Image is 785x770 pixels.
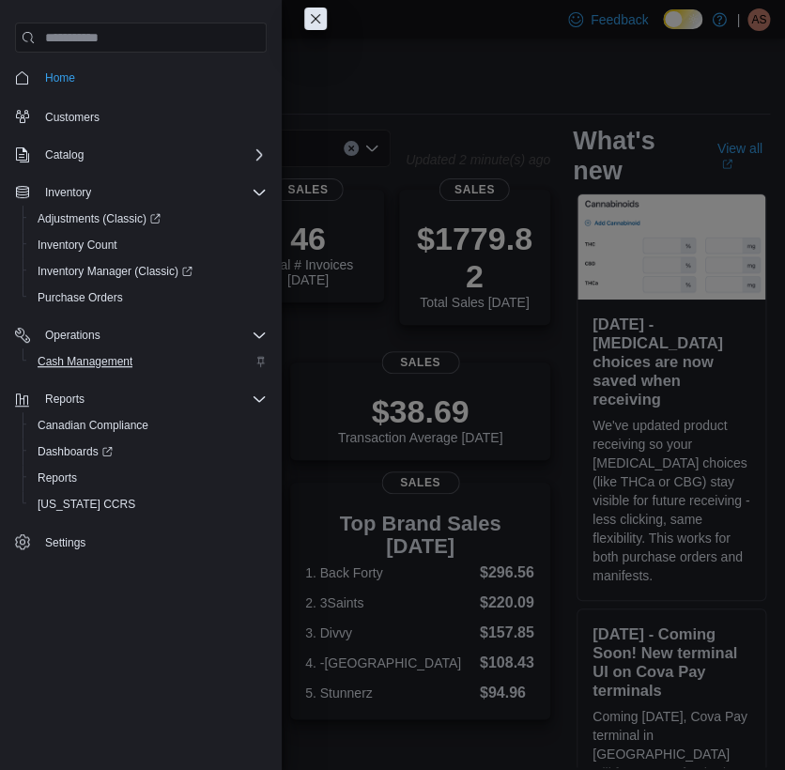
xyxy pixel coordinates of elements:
[30,208,168,230] a: Adjustments (Classic)
[23,232,274,258] button: Inventory Count
[38,67,83,89] a: Home
[23,412,274,439] button: Canadian Compliance
[38,106,107,129] a: Customers
[38,144,267,166] span: Catalog
[38,531,93,554] a: Settings
[38,104,267,128] span: Customers
[30,467,85,489] a: Reports
[8,179,274,206] button: Inventory
[23,491,274,517] button: [US_STATE] CCRS
[23,206,274,232] a: Adjustments (Classic)
[38,444,113,459] span: Dashboards
[38,144,91,166] button: Catalog
[304,8,327,30] button: Close this dialog
[38,238,117,253] span: Inventory Count
[30,350,140,373] a: Cash Management
[45,70,75,85] span: Home
[30,440,267,463] span: Dashboards
[30,493,267,516] span: Washington CCRS
[8,142,274,168] button: Catalog
[38,324,108,346] button: Operations
[30,234,267,256] span: Inventory Count
[38,181,267,204] span: Inventory
[38,497,135,512] span: [US_STATE] CCRS
[38,354,132,369] span: Cash Management
[30,260,200,283] a: Inventory Manager (Classic)
[23,465,274,491] button: Reports
[30,414,267,437] span: Canadian Compliance
[23,285,274,311] button: Purchase Orders
[8,322,274,348] button: Operations
[8,64,274,91] button: Home
[30,208,267,230] span: Adjustments (Classic)
[45,147,84,162] span: Catalog
[30,286,267,309] span: Purchase Orders
[38,324,267,346] span: Operations
[8,529,274,556] button: Settings
[45,185,91,200] span: Inventory
[45,110,100,125] span: Customers
[30,467,267,489] span: Reports
[38,470,77,485] span: Reports
[23,258,274,285] a: Inventory Manager (Classic)
[38,264,192,279] span: Inventory Manager (Classic)
[30,414,156,437] a: Canadian Compliance
[38,66,267,89] span: Home
[38,388,267,410] span: Reports
[30,234,125,256] a: Inventory Count
[38,211,161,226] span: Adjustments (Classic)
[38,388,92,410] button: Reports
[23,439,274,465] a: Dashboards
[38,290,123,305] span: Purchase Orders
[38,181,99,204] button: Inventory
[30,493,143,516] a: [US_STATE] CCRS
[30,440,120,463] a: Dashboards
[15,56,267,560] nav: Complex example
[38,418,148,433] span: Canadian Compliance
[8,386,274,412] button: Reports
[30,286,131,309] a: Purchase Orders
[45,392,85,407] span: Reports
[38,531,267,554] span: Settings
[30,260,267,283] span: Inventory Manager (Classic)
[45,535,85,550] span: Settings
[45,328,100,343] span: Operations
[23,348,274,375] button: Cash Management
[8,102,274,130] button: Customers
[30,350,267,373] span: Cash Management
